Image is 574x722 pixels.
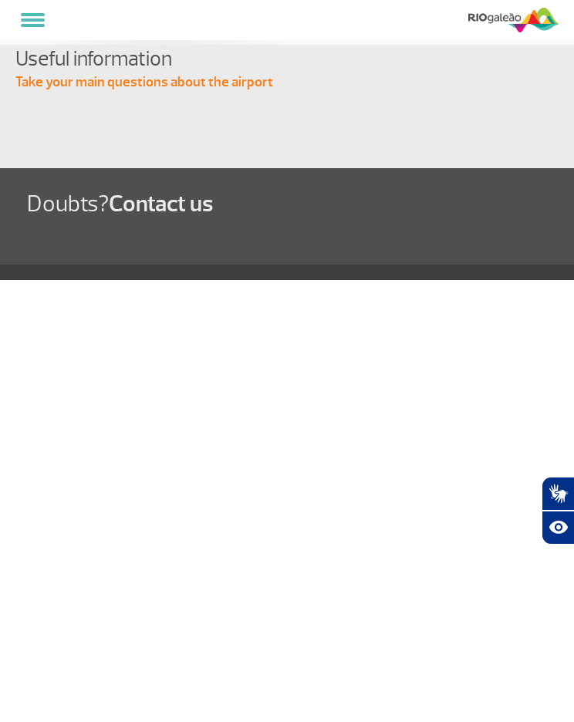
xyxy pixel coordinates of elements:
div: Plugin de acessibilidade da Hand Talk. [542,477,574,545]
button: Abrir tradutor de língua de sinais. [542,477,574,511]
h4: Useful information [15,45,574,73]
span: Contact us [109,189,213,218]
h1: Doubts? [27,190,574,219]
p: Take your main questions about the airport [15,73,574,92]
button: Abrir recursos assistivos. [542,511,574,545]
